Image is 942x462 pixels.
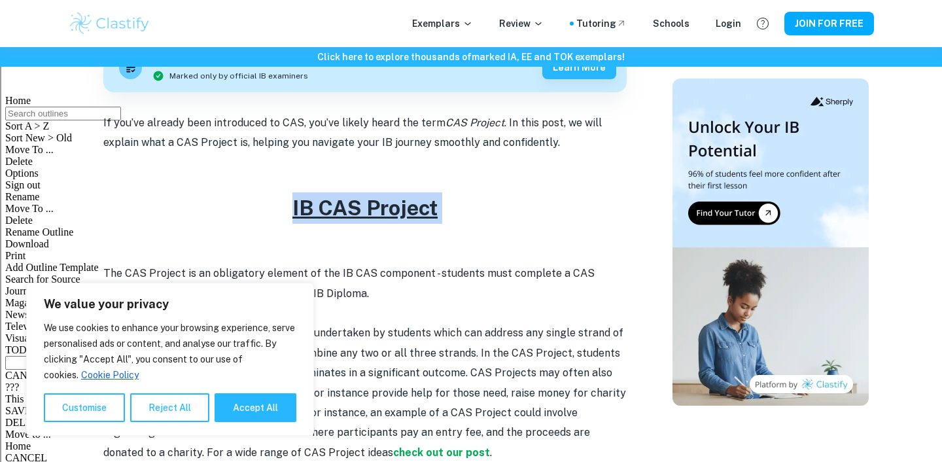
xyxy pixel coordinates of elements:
[5,292,937,304] div: ???
[5,54,937,66] div: Move To ...
[576,16,627,31] a: Tutoring
[5,184,937,196] div: Search for Source
[130,393,209,422] button: Reject All
[5,31,937,43] div: Sort A > Z
[5,160,937,172] div: Print
[412,16,473,31] p: Exemplars
[5,207,937,219] div: Magazine
[5,374,937,386] div: MOVE
[44,320,296,383] p: We use cookies to enhance your browsing experience, serve personalised ads or content, and analys...
[5,196,937,207] div: Journal
[5,43,937,54] div: Sort New > Old
[44,296,296,312] p: We value your privacy
[5,255,937,266] div: TODO: put dlg title
[5,113,937,125] div: Move To ...
[80,369,139,381] a: Cookie Policy
[5,304,937,315] div: This outline has no content. Would you like to delete it?
[5,421,937,433] div: WEBSITE
[716,16,741,31] a: Login
[5,327,937,339] div: DELETE
[5,315,937,327] div: SAVE AND GO HOME
[5,219,937,231] div: Newspaper
[5,5,273,17] div: Home
[5,280,937,292] div: CANCEL
[653,16,689,31] a: Schools
[5,410,937,421] div: BOOK
[44,393,125,422] button: Customise
[5,149,937,160] div: Download
[5,231,937,243] div: Television/Radio
[5,137,937,149] div: Rename Outline
[5,90,937,101] div: Sign out
[5,445,937,457] div: MORE
[5,66,937,78] div: Delete
[3,50,939,64] h6: Click here to explore thousands of marked IA, EE and TOK exemplars !
[5,363,937,374] div: CANCEL
[5,243,937,255] div: Visual Art
[5,351,937,363] div: Home
[5,172,937,184] div: Add Outline Template
[215,393,296,422] button: Accept All
[5,17,121,31] input: Search outlines
[5,125,937,137] div: Delete
[5,398,937,410] div: SAVE
[5,101,937,113] div: Rename
[784,12,874,35] button: JOIN FOR FREE
[499,16,544,31] p: Review
[5,433,937,445] div: JOURNAL
[5,78,937,90] div: Options
[26,283,314,436] div: We value your privacy
[5,339,937,351] div: Move to ...
[5,386,937,398] div: New source
[68,10,151,37] img: Clastify logo
[752,12,774,35] button: Help and Feedback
